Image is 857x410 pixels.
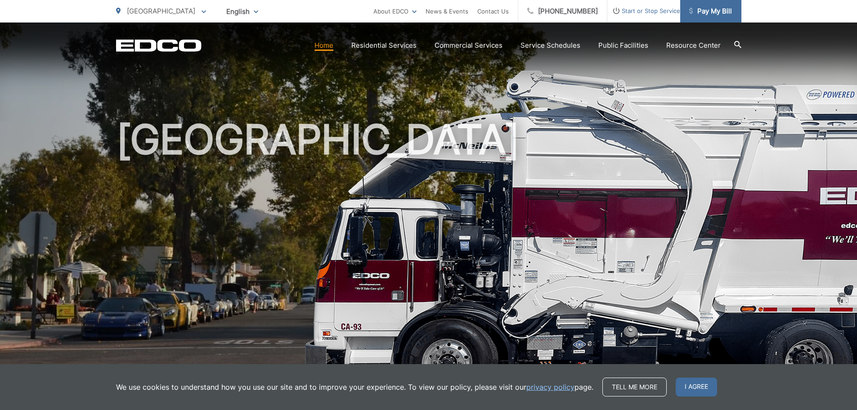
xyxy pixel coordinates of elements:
[526,382,574,392] a: privacy policy
[520,40,580,51] a: Service Schedules
[676,378,717,396] span: I agree
[426,6,468,17] a: News & Events
[220,4,265,19] span: English
[314,40,333,51] a: Home
[116,117,741,402] h1: [GEOGRAPHIC_DATA]
[116,39,202,52] a: EDCD logo. Return to the homepage.
[602,378,667,396] a: Tell me more
[435,40,503,51] a: Commercial Services
[116,382,593,392] p: We use cookies to understand how you use our site and to improve your experience. To view our pol...
[373,6,417,17] a: About EDCO
[127,7,195,15] span: [GEOGRAPHIC_DATA]
[689,6,732,17] span: Pay My Bill
[598,40,648,51] a: Public Facilities
[666,40,721,51] a: Resource Center
[477,6,509,17] a: Contact Us
[351,40,417,51] a: Residential Services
